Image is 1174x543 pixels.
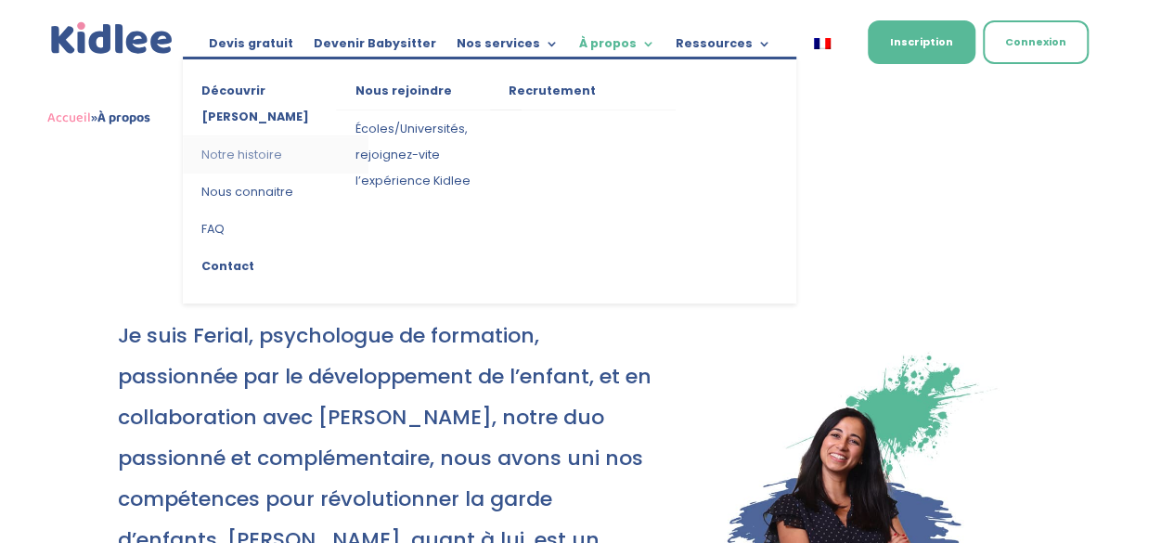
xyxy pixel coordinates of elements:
[209,37,293,58] a: Devis gratuit
[457,37,559,58] a: Nos services
[336,78,522,110] a: Nous rejoindre
[336,110,522,200] a: Écoles/Universités, rejoignez-vite l’expérience Kidlee
[183,174,368,211] a: Nous connaitre
[97,107,150,129] strong: À propos
[183,211,368,248] a: FAQ
[47,19,177,58] a: Kidlee Logo
[814,38,831,49] img: Français
[47,19,177,58] img: logo_kidlee_bleu
[579,37,655,58] a: À propos
[983,20,1089,64] a: Connexion
[118,226,1057,268] h1: Notre histoire
[47,107,150,129] span: »
[314,37,436,58] a: Devenir Babysitter
[490,78,676,110] a: Recrutement
[183,248,368,285] a: Contact
[676,37,771,58] a: Ressources
[183,78,368,136] a: Découvrir [PERSON_NAME]
[868,20,975,64] a: Inscription
[183,136,368,174] a: Notre histoire
[47,107,91,129] a: Accueil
